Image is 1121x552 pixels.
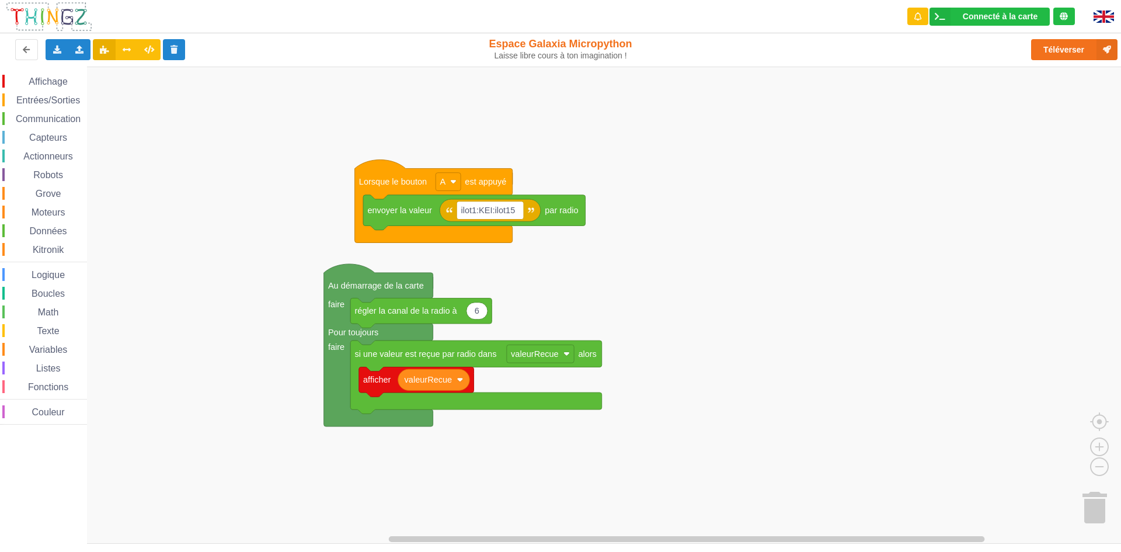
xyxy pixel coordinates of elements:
[30,289,67,298] span: Boucles
[27,345,69,355] span: Variables
[1031,39,1117,60] button: Téléverser
[545,206,578,215] text: par radio
[27,77,69,86] span: Affichage
[31,245,65,255] span: Kitronik
[328,300,344,309] text: faire
[461,206,515,215] text: ilot1:KEI:ilot15
[363,375,391,384] text: afficher
[511,349,559,359] text: valeurRecue
[35,326,61,336] span: Texte
[929,8,1050,26] div: Ta base fonctionne bien !
[405,375,452,384] text: valeurRecue
[328,281,424,290] text: Au démarrage de la carte
[15,95,82,105] span: Entrées/Sorties
[26,382,70,392] span: Fonctions
[359,177,427,186] text: Lorsque le bouton
[440,177,445,186] text: A
[355,349,497,359] text: si une valeur est reçue par radio dans
[22,151,75,161] span: Actionneurs
[355,306,458,315] text: régler la canal de la radio à
[465,177,506,186] text: est appuyé
[463,51,659,61] div: Laisse libre cours à ton imagination !
[1053,8,1075,25] div: Tu es connecté au serveur de création de Thingz
[27,133,69,143] span: Capteurs
[30,270,67,280] span: Logique
[14,114,82,124] span: Communication
[578,349,596,359] text: alors
[32,170,65,180] span: Robots
[475,306,479,315] text: 6
[34,189,63,199] span: Grove
[30,407,67,417] span: Couleur
[1094,11,1114,23] img: gb.png
[963,12,1038,20] div: Connecté à la carte
[463,37,659,61] div: Espace Galaxia Micropython
[5,1,93,32] img: thingz_logo.png
[36,307,61,317] span: Math
[328,327,378,336] text: Pour toujours
[30,207,67,217] span: Moteurs
[367,206,432,215] text: envoyer la valeur
[34,363,62,373] span: Listes
[328,342,344,352] text: faire
[28,226,69,236] span: Données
